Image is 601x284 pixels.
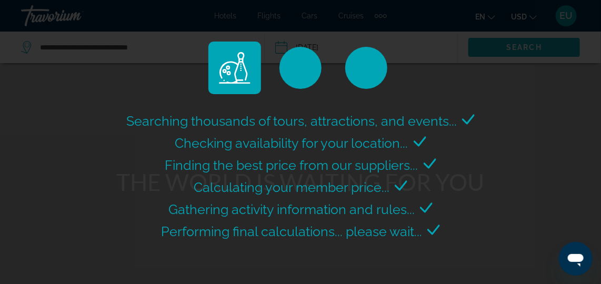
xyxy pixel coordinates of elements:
span: Gathering activity information and rules... [168,201,415,217]
iframe: Button to launch messaging window [559,242,593,276]
span: Searching thousands of tours, attractions, and events... [126,113,457,129]
span: Finding the best price from our suppliers... [165,157,418,173]
span: Performing final calculations... please wait... [161,224,422,239]
span: Checking availability for your location... [175,135,408,151]
span: Calculating your member price... [194,179,389,195]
